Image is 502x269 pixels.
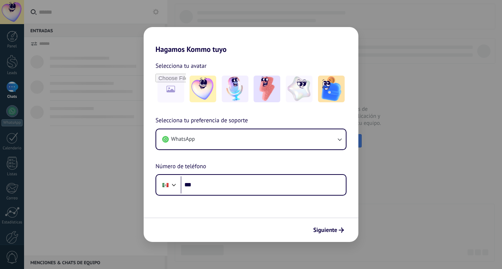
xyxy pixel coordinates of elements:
img: -1.jpeg [190,76,216,102]
button: WhatsApp [156,129,346,149]
div: Mexico: + 52 [158,177,173,193]
img: -4.jpeg [286,76,312,102]
span: Selecciona tu avatar [155,61,207,71]
img: -3.jpeg [254,76,280,102]
h2: Hagamos Kommo tuyo [144,27,358,54]
span: WhatsApp [171,136,195,143]
span: Siguiente [313,228,337,233]
img: -2.jpeg [222,76,248,102]
img: -5.jpeg [318,76,345,102]
button: Siguiente [310,224,347,236]
span: Número de teléfono [155,162,206,172]
span: Selecciona tu preferencia de soporte [155,116,248,126]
